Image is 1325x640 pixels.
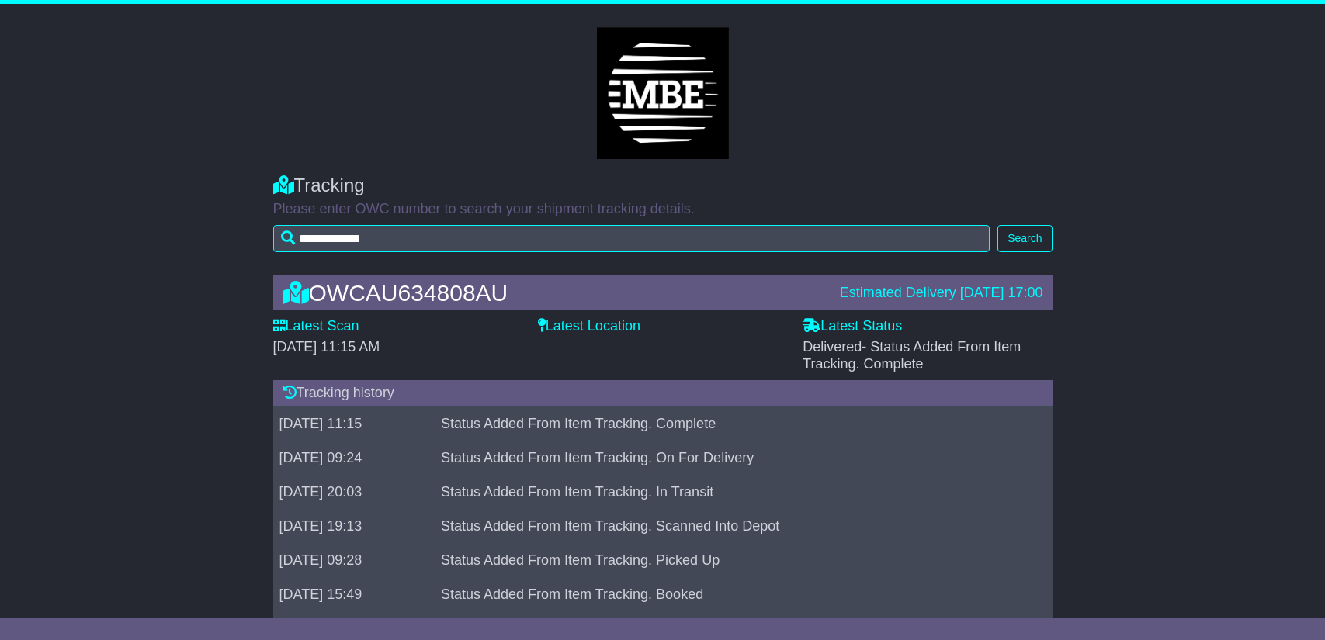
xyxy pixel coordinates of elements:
div: Tracking history [273,380,1053,406]
img: Light [597,27,729,159]
td: [DATE] 20:03 [273,475,435,509]
div: Tracking [273,175,1053,197]
span: [DATE] 11:15 AM [273,339,380,355]
p: Please enter OWC number to search your shipment tracking details. [273,201,1053,218]
td: Status Added From Item Tracking. In Transit [435,475,1031,509]
td: [DATE] 11:15 [273,406,435,441]
td: [DATE] 15:49 [273,577,435,611]
td: Status Added From Item Tracking. On For Delivery [435,441,1031,475]
label: Latest Scan [273,318,359,335]
td: Status Added From Item Tracking. Booked [435,577,1031,611]
span: Delivered [803,339,1021,372]
label: Latest Location [538,318,640,335]
span: - Status Added From Item Tracking. Complete [803,339,1021,372]
div: Estimated Delivery [DATE] 17:00 [840,285,1043,302]
td: Status Added From Item Tracking. Picked Up [435,543,1031,577]
button: Search [997,225,1052,252]
td: [DATE] 09:28 [273,543,435,577]
td: Status Added From Item Tracking. Scanned Into Depot [435,509,1031,543]
label: Latest Status [803,318,902,335]
td: Status Added From Item Tracking. Complete [435,406,1031,441]
div: OWCAU634808AU [275,280,832,306]
td: [DATE] 09:24 [273,441,435,475]
td: [DATE] 19:13 [273,509,435,543]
